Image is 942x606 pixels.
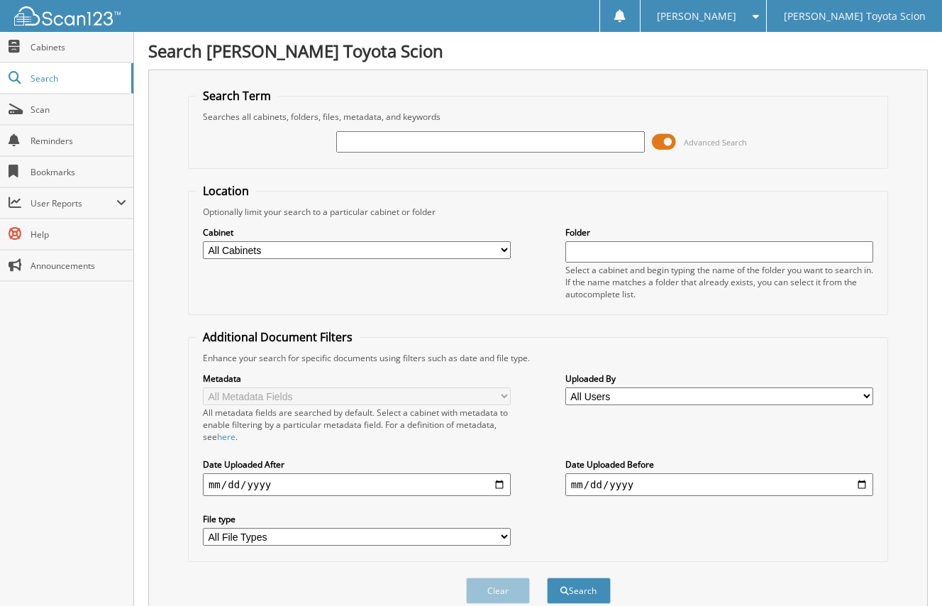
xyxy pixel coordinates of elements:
[466,578,530,604] button: Clear
[196,206,880,218] div: Optionally limit your search to a particular cabinet or folder
[31,41,126,53] span: Cabinets
[31,135,126,147] span: Reminders
[31,104,126,116] span: Scan
[31,260,126,272] span: Announcements
[196,329,360,345] legend: Additional Document Filters
[565,226,873,238] label: Folder
[31,197,116,209] span: User Reports
[203,373,511,385] label: Metadata
[565,373,873,385] label: Uploaded By
[196,111,880,123] div: Searches all cabinets, folders, files, metadata, and keywords
[547,578,611,604] button: Search
[203,226,511,238] label: Cabinet
[657,12,736,21] span: [PERSON_NAME]
[784,12,926,21] span: [PERSON_NAME] Toyota Scion
[196,183,256,199] legend: Location
[196,88,278,104] legend: Search Term
[196,352,880,364] div: Enhance your search for specific documents using filters such as date and file type.
[148,39,928,62] h1: Search [PERSON_NAME] Toyota Scion
[203,473,511,496] input: start
[31,166,126,178] span: Bookmarks
[31,228,126,241] span: Help
[14,6,121,26] img: scan123-logo-white.svg
[684,137,747,148] span: Advanced Search
[565,458,873,470] label: Date Uploaded Before
[217,431,236,443] a: here
[31,72,124,84] span: Search
[203,513,511,525] label: File type
[565,473,873,496] input: end
[203,407,511,443] div: All metadata fields are searched by default. Select a cabinet with metadata to enable filtering b...
[203,458,511,470] label: Date Uploaded After
[565,264,873,300] div: Select a cabinet and begin typing the name of the folder you want to search in. If the name match...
